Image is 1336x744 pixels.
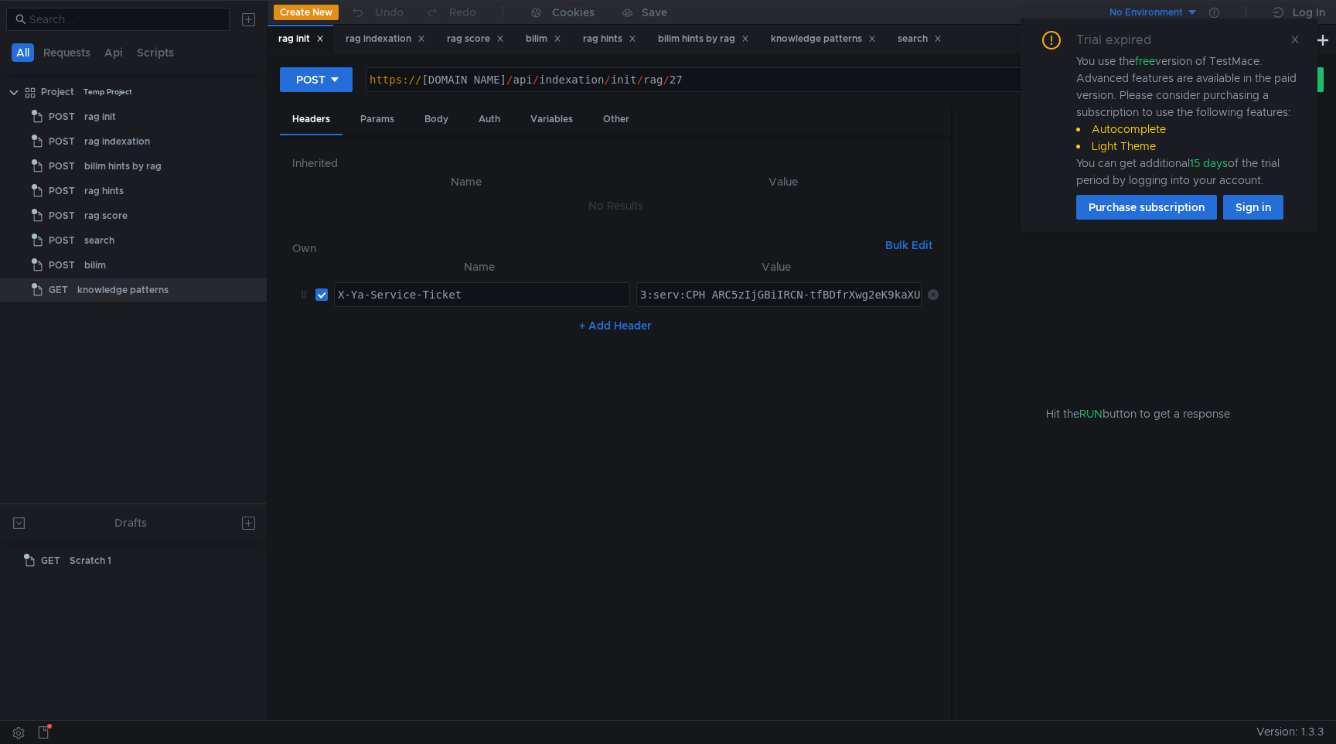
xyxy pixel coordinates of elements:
[1079,407,1103,421] span: RUN
[49,229,75,252] span: POST
[348,105,407,134] div: Params
[898,31,942,47] div: search
[41,80,74,104] div: Project
[1109,5,1183,20] div: No Environment
[518,105,585,134] div: Variables
[49,204,75,227] span: POST
[292,154,939,172] h6: Inherited
[346,31,425,47] div: rag indexation
[642,7,667,18] div: Save
[1076,31,1170,49] div: Trial expired
[296,71,325,88] div: POST
[84,130,150,153] div: rag indexation
[70,549,111,572] div: Scratch 1
[41,549,60,572] span: GET
[39,43,95,62] button: Requests
[77,278,169,302] div: knowledge patterns
[449,3,476,22] div: Redo
[84,254,106,277] div: bilim
[466,105,513,134] div: Auth
[1135,54,1155,68] span: free
[658,31,749,47] div: bilim hints by rag
[49,179,75,203] span: POST
[1190,156,1228,170] span: 15 days
[588,199,643,213] nz-embed-empty: No Results
[339,1,414,24] button: Undo
[292,239,879,258] h6: Own
[84,155,162,178] div: bilim hints by rag
[573,316,658,335] button: + Add Header
[29,11,220,28] input: Search...
[132,43,179,62] button: Scripts
[305,172,627,191] th: Name
[49,254,75,277] span: POST
[114,514,147,532] div: Drafts
[49,105,75,128] span: POST
[84,204,128,227] div: rag score
[879,236,939,254] button: Bulk Edit
[49,130,75,153] span: POST
[84,179,124,203] div: rag hints
[1076,121,1299,138] li: Autocomplete
[1076,195,1217,220] button: Purchase subscription
[49,278,68,302] span: GET
[49,155,75,178] span: POST
[414,1,487,24] button: Redo
[1223,195,1283,220] button: Sign in
[84,105,116,128] div: rag init
[280,105,343,135] div: Headers
[630,258,922,276] th: Value
[100,43,128,62] button: Api
[328,258,630,276] th: Name
[280,67,353,92] button: POST
[274,5,339,20] button: Create New
[375,3,404,22] div: Undo
[771,31,876,47] div: knowledge patterns
[1076,53,1299,189] div: You use the version of TestMace. Advanced features are available in the paid version. Please cons...
[1293,3,1325,22] div: Log In
[1076,138,1299,155] li: Light Theme
[12,43,34,62] button: All
[278,31,324,47] div: rag init
[1046,405,1230,422] span: Hit the button to get a response
[83,80,132,104] div: Temp Project
[1256,721,1324,743] span: Version: 1.3.3
[84,229,114,252] div: search
[628,172,939,191] th: Value
[591,105,642,134] div: Other
[552,3,595,22] div: Cookies
[447,31,504,47] div: rag score
[1076,155,1299,189] div: You can get additional of the trial period by logging into your account.
[412,105,461,134] div: Body
[526,31,561,47] div: bilim
[583,31,636,47] div: rag hints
